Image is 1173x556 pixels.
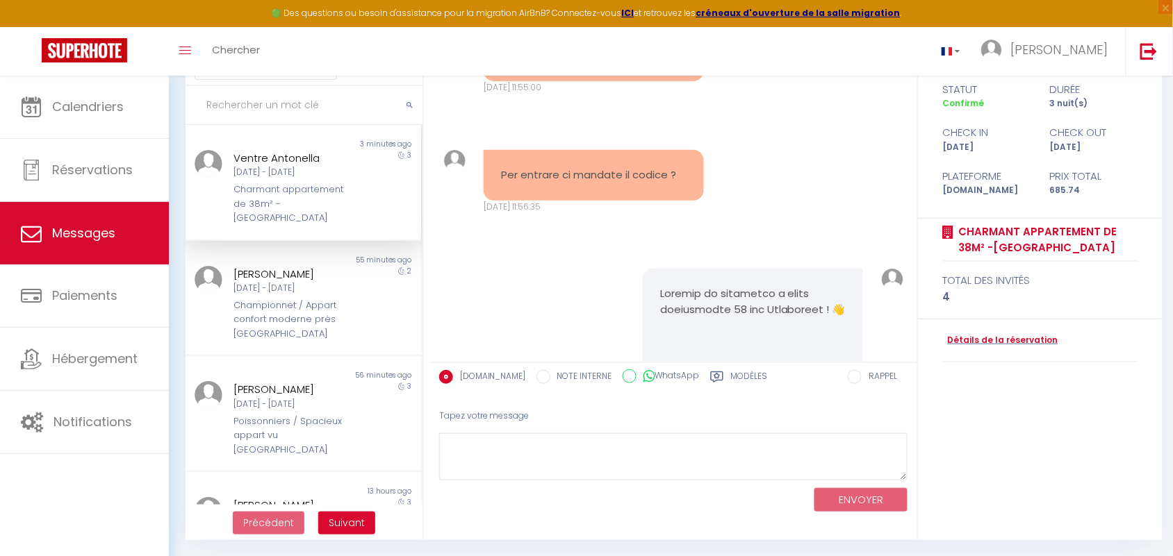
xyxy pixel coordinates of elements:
div: Charmant appartement de 38m² -[GEOGRAPHIC_DATA] [234,183,353,225]
div: durée [1040,81,1147,98]
span: Confirmé [943,97,985,109]
span: 3 [408,381,412,391]
button: Previous [233,512,304,535]
div: 55 minutes ago [303,255,420,266]
input: Rechercher un mot clé [186,86,423,125]
label: WhatsApp [637,369,700,385]
button: ENVOYER [814,488,908,512]
span: Chercher [212,42,260,57]
div: [PERSON_NAME] [234,266,353,283]
span: Calendriers [52,98,124,115]
img: ... [195,497,222,525]
button: Next [318,512,375,535]
label: Modèles [731,370,768,387]
div: [DOMAIN_NAME] [934,184,1041,197]
div: 4 [943,289,1138,305]
span: Hébergement [52,350,138,367]
img: logout [1140,42,1158,60]
img: ... [444,150,466,171]
img: ... [195,381,222,409]
div: Championnet / Appart confort moderne près [GEOGRAPHIC_DATA] [234,298,353,341]
span: Suivant [329,516,365,530]
a: Chercher [202,27,270,76]
span: 3 [408,150,412,160]
img: ... [981,40,1002,60]
div: [DATE] 11:55:00 [484,81,704,94]
div: [DATE] [1040,141,1147,154]
div: 685.74 [1040,184,1147,197]
img: ... [195,150,222,178]
a: ... [PERSON_NAME] [971,27,1126,76]
a: ICI [622,7,634,19]
iframe: Chat [1114,494,1163,546]
label: NOTE INTERNE [550,370,612,385]
img: ... [882,269,903,290]
div: [PERSON_NAME] [234,381,353,398]
div: statut [934,81,1041,98]
div: Ventre Antonella [234,150,353,167]
span: [PERSON_NAME] [1011,41,1108,58]
div: [DATE] - [DATE] [234,166,353,179]
div: 3 nuit(s) [1040,97,1147,110]
span: Paiements [52,287,117,304]
div: 56 minutes ago [303,370,420,381]
img: ... [195,266,222,294]
div: total des invités [943,272,1138,289]
button: Ouvrir le widget de chat LiveChat [11,6,53,47]
div: [DATE] [934,141,1041,154]
label: [DOMAIN_NAME] [453,370,526,385]
div: check out [1040,124,1147,141]
span: 3 [408,497,412,507]
span: 2 [408,266,412,276]
div: Prix total [1040,168,1147,185]
div: [DATE] 11:56:35 [484,201,704,214]
div: 3 minutes ago [303,139,420,150]
a: Détails de la réservation [943,334,1058,347]
span: Réservations [52,161,133,178]
div: Tapez votre message [439,399,908,433]
div: [PERSON_NAME] [234,497,353,514]
label: RAPPEL [862,370,897,385]
div: 13 hours ago [303,486,420,497]
div: check in [934,124,1041,141]
a: Charmant appartement de 38m² -[GEOGRAPHIC_DATA] [954,224,1138,256]
div: Poissonniers / Spacieux appart vu [GEOGRAPHIC_DATA] [234,414,353,457]
img: Super Booking [42,38,127,62]
span: Précédent [243,516,294,530]
div: [DATE] - [DATE] [234,282,353,295]
span: Messages [52,224,115,242]
pre: Per entrare ci mandate il codice ? [501,167,687,183]
div: [DATE] - [DATE] [234,398,353,411]
div: Plateforme [934,168,1041,185]
a: créneaux d'ouverture de la salle migration [696,7,901,19]
span: Notifications [54,413,132,430]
